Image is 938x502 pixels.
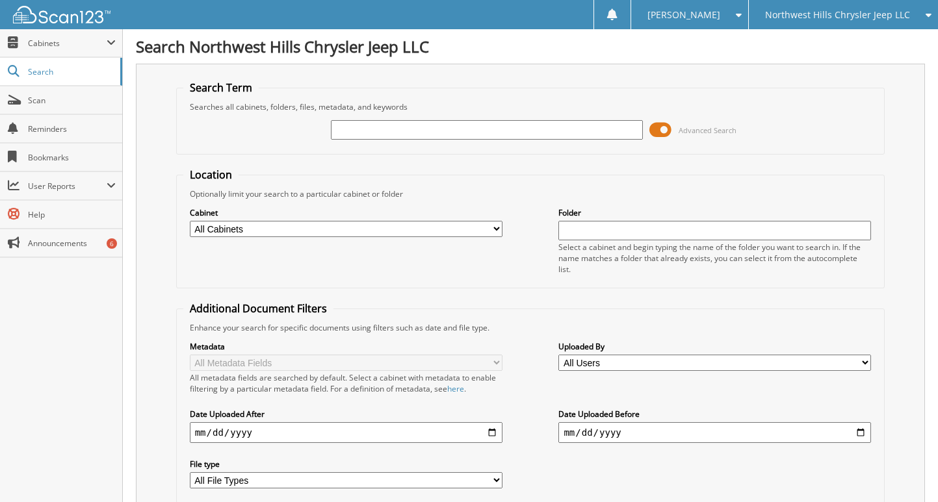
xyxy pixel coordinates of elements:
[183,188,878,199] div: Optionally limit your search to a particular cabinet or folder
[183,168,239,182] legend: Location
[13,6,111,23] img: scan123-logo-white.svg
[183,81,259,95] legend: Search Term
[190,458,502,470] label: File type
[28,123,116,134] span: Reminders
[28,209,116,220] span: Help
[28,238,116,249] span: Announcements
[558,207,871,218] label: Folder
[183,322,878,333] div: Enhance your search for specific documents using filters such as date and file type.
[28,181,107,192] span: User Reports
[107,238,117,249] div: 6
[190,207,502,218] label: Cabinet
[136,36,925,57] h1: Search Northwest Hills Chrysler Jeep LLC
[183,101,878,112] div: Searches all cabinets, folders, files, metadata, and keywords
[558,422,871,443] input: end
[183,301,333,316] legend: Additional Document Filters
[190,408,502,420] label: Date Uploaded After
[558,408,871,420] label: Date Uploaded Before
[558,341,871,352] label: Uploaded By
[28,38,107,49] span: Cabinets
[190,422,502,443] input: start
[558,242,871,275] div: Select a cabinet and begin typing the name of the folder you want to search in. If the name match...
[647,11,720,19] span: [PERSON_NAME]
[190,372,502,394] div: All metadata fields are searched by default. Select a cabinet with metadata to enable filtering b...
[28,66,114,77] span: Search
[190,341,502,352] label: Metadata
[679,125,736,135] span: Advanced Search
[873,440,938,502] iframe: Chat Widget
[28,152,116,163] span: Bookmarks
[28,95,116,106] span: Scan
[447,383,464,394] a: here
[765,11,910,19] span: Northwest Hills Chrysler Jeep LLC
